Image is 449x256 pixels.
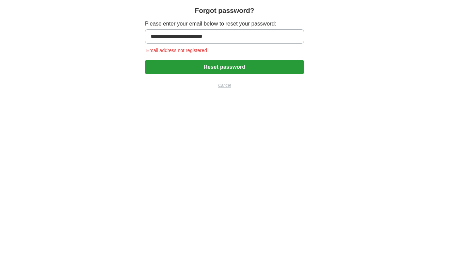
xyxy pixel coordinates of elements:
span: Email address not registered [145,48,208,53]
button: Reset password [145,60,304,74]
label: Please enter your email below to reset your password: [145,20,304,28]
a: Cancel [145,82,304,89]
h1: Forgot password? [195,5,254,16]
